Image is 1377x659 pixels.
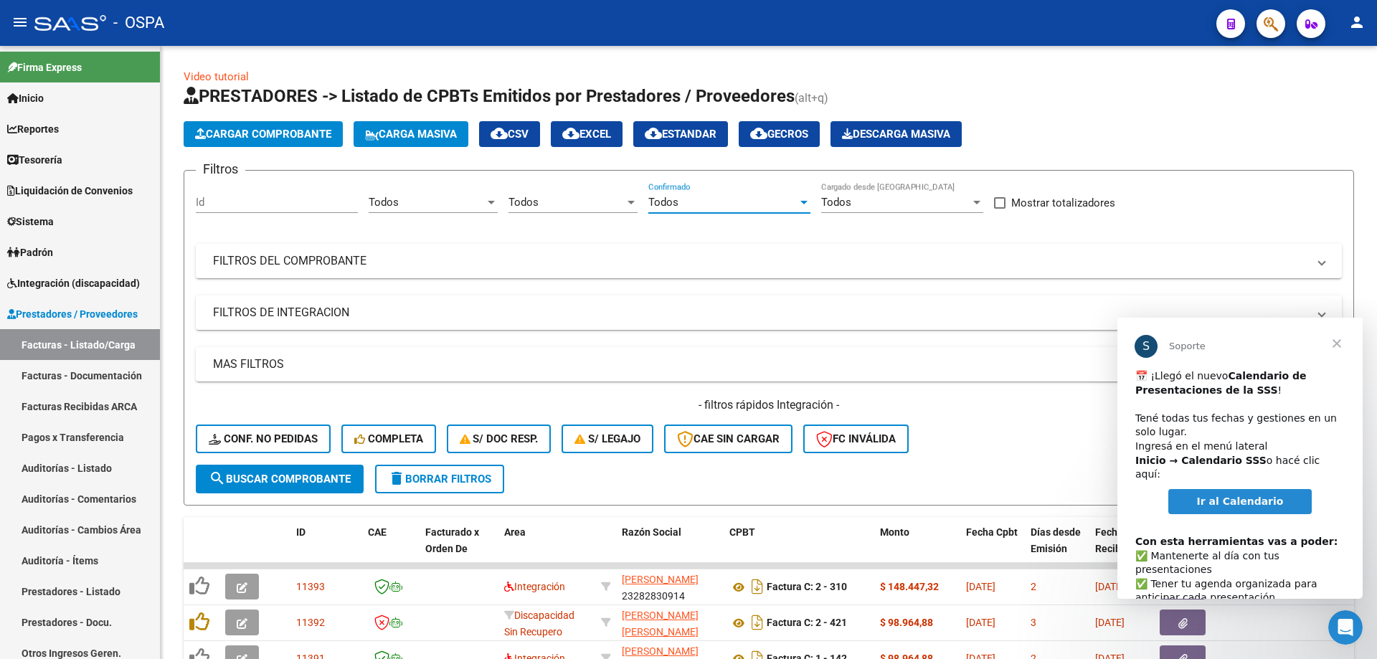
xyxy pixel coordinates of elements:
mat-icon: cloud_download [750,125,767,142]
button: CSV [479,121,540,147]
span: Conf. no pedidas [209,432,318,445]
span: ID [296,526,306,538]
mat-panel-title: MAS FILTROS [213,356,1307,372]
h3: Filtros [196,159,245,179]
datatable-header-cell: Razón Social [616,517,724,580]
mat-expansion-panel-header: MAS FILTROS [196,347,1342,381]
button: S/ legajo [562,425,653,453]
span: Estandar [645,128,716,141]
span: Integración [504,581,565,592]
datatable-header-cell: ID [290,517,362,580]
button: CAE SIN CARGAR [664,425,792,453]
span: Integración (discapacidad) [7,275,140,291]
span: Facturado x Orden De [425,526,479,554]
span: Todos [648,196,678,209]
strong: $ 98.964,88 [880,617,933,628]
mat-icon: cloud_download [645,125,662,142]
strong: $ 148.447,32 [880,581,939,592]
span: FC Inválida [816,432,896,445]
span: Buscar Comprobante [209,473,351,485]
span: [PERSON_NAME] [622,574,699,585]
mat-icon: cloud_download [562,125,579,142]
span: CPBT [729,526,755,538]
span: Liquidación de Convenios [7,183,133,199]
button: Conf. no pedidas [196,425,331,453]
span: EXCEL [562,128,611,141]
span: Reportes [7,121,59,137]
button: Buscar Comprobante [196,465,364,493]
mat-expansion-panel-header: FILTROS DEL COMPROBANTE [196,244,1342,278]
span: CAE SIN CARGAR [677,432,780,445]
button: S/ Doc Resp. [447,425,552,453]
span: [DATE] [1095,581,1125,592]
app-download-masive: Descarga masiva de comprobantes (adjuntos) [831,121,962,147]
span: CSV [491,128,529,141]
mat-icon: search [209,470,226,487]
iframe: Intercom live chat mensaje [1117,318,1363,599]
span: S/ Doc Resp. [460,432,539,445]
span: Prestadores / Proveedores [7,306,138,322]
span: Monto [880,526,909,538]
span: 11393 [296,581,325,592]
span: 11392 [296,617,325,628]
mat-panel-title: FILTROS DEL COMPROBANTE [213,253,1307,269]
datatable-header-cell: CPBT [724,517,874,580]
button: Borrar Filtros [375,465,504,493]
span: Todos [821,196,851,209]
span: Padrón [7,245,53,260]
span: Fecha Cpbt [966,526,1018,538]
datatable-header-cell: Facturado x Orden De [420,517,498,580]
div: 27369015082 [622,607,718,637]
button: FC Inválida [803,425,909,453]
div: ​✅ Mantenerte al día con tus presentaciones ✅ Tener tu agenda organizada para anticipar cada pres... [18,203,227,386]
span: Días desde Emisión [1031,526,1081,554]
mat-icon: menu [11,14,29,31]
a: Video tutorial [184,70,249,83]
span: Cargar Comprobante [195,128,331,141]
span: Tesorería [7,152,62,168]
datatable-header-cell: Fecha Cpbt [960,517,1025,580]
datatable-header-cell: Area [498,517,595,580]
span: [PERSON_NAME] [PERSON_NAME] [622,610,699,637]
strong: Factura C: 2 - 421 [767,617,847,629]
span: Sistema [7,214,54,229]
strong: Factura C: 2 - 310 [767,582,847,593]
mat-panel-title: FILTROS DE INTEGRACION [213,305,1307,321]
button: Gecros [739,121,820,147]
span: Gecros [750,128,808,141]
button: Completa [341,425,436,453]
span: [DATE] [966,581,995,592]
span: (alt+q) [795,91,828,105]
div: 23282830914 [622,572,718,602]
span: 2 [1031,581,1036,592]
span: Firma Express [7,60,82,75]
span: Inicio [7,90,44,106]
button: Descarga Masiva [831,121,962,147]
span: Discapacidad Sin Recupero [504,610,574,637]
span: S/ legajo [574,432,640,445]
datatable-header-cell: CAE [362,517,420,580]
span: Razón Social [622,526,681,538]
mat-icon: person [1348,14,1366,31]
span: Area [504,526,526,538]
span: Carga Masiva [365,128,457,141]
span: Todos [508,196,539,209]
b: Con esta herramientas vas a poder: [18,218,220,229]
span: Descarga Masiva [842,128,950,141]
button: Carga Masiva [354,121,468,147]
span: CAE [368,526,387,538]
mat-icon: cloud_download [491,125,508,142]
span: [DATE] [1095,617,1125,628]
mat-icon: delete [388,470,405,487]
span: Todos [369,196,399,209]
span: PRESTADORES -> Listado de CPBTs Emitidos por Prestadores / Proveedores [184,86,795,106]
datatable-header-cell: Días desde Emisión [1025,517,1089,580]
span: Fecha Recibido [1095,526,1135,554]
